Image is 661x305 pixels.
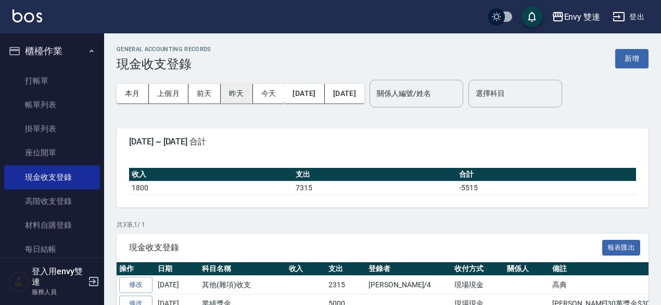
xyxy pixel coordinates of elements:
button: [DATE] [325,84,364,103]
td: 其他(雜項)收支 [199,276,286,295]
th: 關係人 [504,262,550,276]
button: 本月 [117,84,149,103]
th: 收付方式 [452,262,504,276]
h2: GENERAL ACCOUNTING RECORDS [117,46,211,53]
td: [PERSON_NAME]/4 [366,276,452,295]
button: 報表匯出 [602,240,641,256]
th: 支出 [293,168,457,181]
button: 前天 [188,84,221,103]
button: [DATE] [284,84,324,103]
th: 收入 [129,168,293,181]
th: 日期 [155,262,199,276]
th: 收入 [286,262,326,276]
img: Logo [12,9,42,22]
th: 支出 [326,262,366,276]
a: 每日結帳 [4,237,100,261]
button: 櫃檯作業 [4,38,100,65]
td: -5515 [456,181,636,194]
button: 今天 [253,84,285,103]
h3: 現金收支登錄 [117,57,211,71]
td: 現場現金 [452,276,504,295]
a: 現金收支登錄 [4,165,100,189]
p: 服務人員 [32,287,85,297]
a: 帳單列表 [4,93,100,117]
a: 座位開單 [4,141,100,165]
a: 打帳單 [4,69,100,93]
th: 登錄者 [366,262,452,276]
a: 修改 [119,277,152,293]
button: Envy 雙連 [548,6,605,28]
th: 合計 [456,168,636,181]
h5: 登入用envy雙連 [32,266,85,287]
a: 報表匯出 [602,242,641,252]
td: [DATE] [155,276,199,295]
button: 登出 [608,7,649,27]
a: 材料自購登錄 [4,213,100,237]
button: 昨天 [221,84,253,103]
div: Envy 雙連 [564,10,601,23]
td: 1800 [129,181,293,194]
a: 高階收支登錄 [4,189,100,213]
button: save [522,6,542,27]
td: 7315 [293,181,457,194]
th: 操作 [117,262,155,276]
img: Person [8,271,29,292]
a: 新增 [615,53,649,63]
td: 2315 [326,276,366,295]
button: 上個月 [149,84,188,103]
span: 現金收支登錄 [129,242,602,253]
p: 共 3 筆, 1 / 1 [117,220,649,229]
span: [DATE] ~ [DATE] 合計 [129,137,636,147]
a: 掛單列表 [4,117,100,141]
button: 新增 [615,49,649,68]
th: 科目名稱 [199,262,286,276]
